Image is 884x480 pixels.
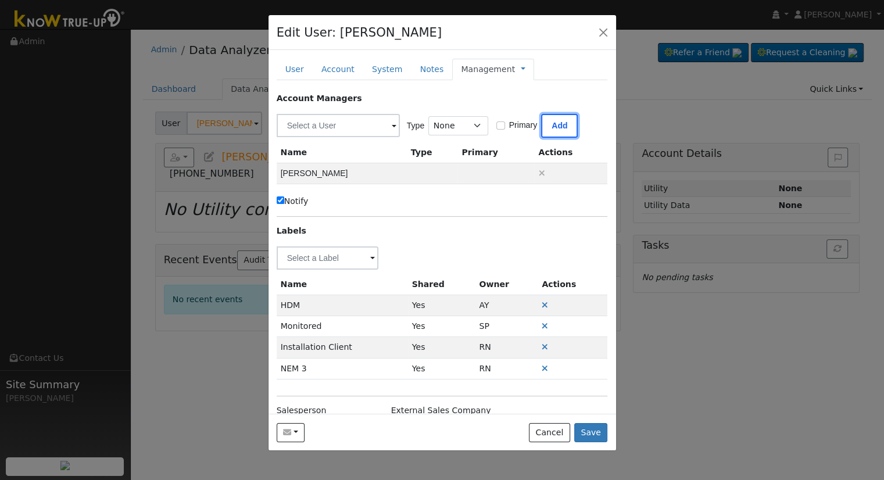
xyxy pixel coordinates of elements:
[538,274,607,295] th: Actions
[363,59,411,80] a: System
[408,337,475,358] td: Yes
[277,59,313,80] a: User
[529,423,570,443] button: Cancel
[277,94,362,103] strong: Account Managers
[475,337,538,358] td: Renchia Nicholas
[475,358,538,379] td: Renchia Nicholas
[534,142,607,163] th: Actions
[475,316,538,337] td: Samantha Perry
[277,163,407,184] td: [PERSON_NAME]
[509,119,538,131] label: Primary
[475,274,538,295] th: Owner
[277,23,442,42] h4: Edit User: [PERSON_NAME]
[277,195,309,207] label: Notify
[542,364,548,373] a: Remove Label
[542,321,548,331] a: Remove Label
[407,142,458,163] th: Type
[277,337,408,358] td: Installation Client
[539,169,545,178] a: Remove User
[277,316,408,337] td: Monitored
[277,246,379,270] input: Select a Label
[277,274,408,295] th: Name
[461,63,515,76] a: Management
[411,59,452,80] a: Notes
[475,295,538,316] td: Allanah Young
[277,196,284,204] input: Notify
[277,423,305,443] button: lnielsenr@icloud.com
[277,404,327,417] label: Salesperson
[408,274,475,295] th: Shared
[541,114,578,138] button: Add
[457,142,534,163] th: Primary
[408,316,475,337] td: Yes
[496,121,504,130] input: Primary
[408,295,475,316] td: Yes
[277,114,400,137] input: Select a User
[407,120,425,132] label: Type
[313,59,363,80] a: Account
[277,142,407,163] th: Name
[542,300,548,310] a: Remove Label
[277,358,408,379] td: NEM 3
[391,404,491,417] label: External Sales Company
[542,342,548,352] a: Remove Label
[277,226,306,235] strong: Labels
[574,423,608,443] button: Save
[277,295,408,316] td: HDM
[408,358,475,379] td: Yes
